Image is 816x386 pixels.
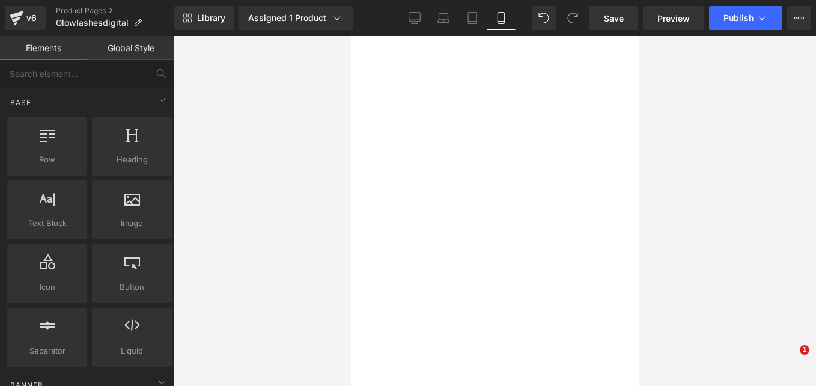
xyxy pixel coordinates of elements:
[56,18,129,28] span: Glowlashesdigital
[197,13,225,23] span: Library
[800,345,809,355] span: 1
[643,6,704,30] a: Preview
[87,36,174,60] a: Global Style
[532,6,556,30] button: Undo
[561,6,585,30] button: Redo
[96,281,168,293] span: Button
[787,6,811,30] button: More
[24,10,39,26] div: v6
[5,6,46,30] a: v6
[174,6,234,30] a: New Library
[248,12,343,24] div: Assigned 1 Product
[9,97,32,108] span: Base
[657,12,690,25] span: Preview
[96,217,168,230] span: Image
[56,6,174,16] a: Product Pages
[458,6,487,30] a: Tablet
[604,12,624,25] span: Save
[723,13,754,23] span: Publish
[11,217,84,230] span: Text Block
[709,6,782,30] button: Publish
[11,153,84,166] span: Row
[11,281,84,293] span: Icon
[400,6,429,30] a: Desktop
[429,6,458,30] a: Laptop
[775,345,804,374] iframe: Intercom live chat
[487,6,516,30] a: Mobile
[11,345,84,357] span: Separator
[96,153,168,166] span: Heading
[96,345,168,357] span: Liquid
